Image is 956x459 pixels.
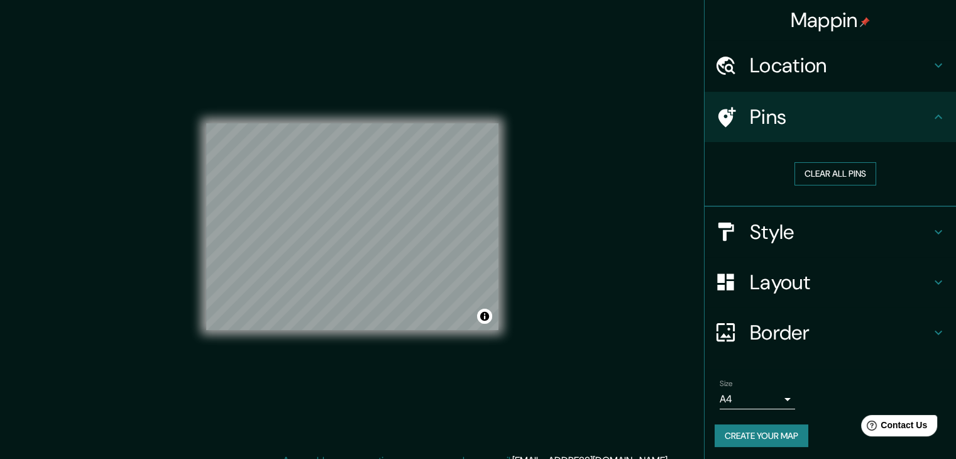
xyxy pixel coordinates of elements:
div: Layout [705,257,956,307]
button: Clear all pins [794,162,876,185]
div: Style [705,207,956,257]
canvas: Map [206,123,498,330]
button: Create your map [715,424,808,448]
img: pin-icon.png [860,17,870,27]
h4: Pins [750,104,931,130]
label: Size [720,378,733,389]
button: Toggle attribution [477,309,492,324]
h4: Border [750,320,931,345]
h4: Style [750,219,931,245]
div: Location [705,40,956,91]
h4: Location [750,53,931,78]
iframe: Help widget launcher [844,410,942,445]
div: Pins [705,92,956,142]
div: Border [705,307,956,358]
h4: Layout [750,270,931,295]
div: A4 [720,389,795,409]
h4: Mappin [791,8,871,33]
